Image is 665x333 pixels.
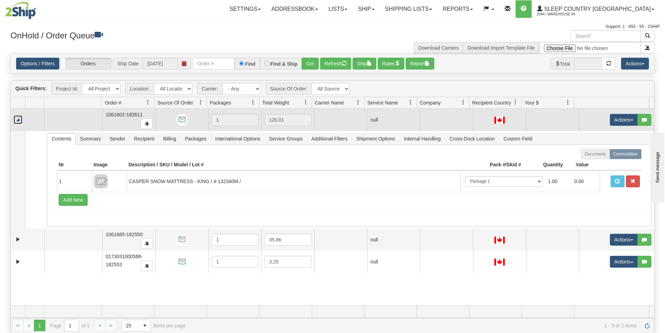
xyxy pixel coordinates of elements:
[353,58,376,70] button: Ship
[418,45,459,51] a: Download Carriers
[532,0,659,18] a: Sleep Country [GEOGRAPHIC_DATA] 2044 / Warehouse 94
[106,112,143,117] span: 1061802-182611
[420,99,441,106] span: Company
[65,320,79,331] input: Page 1
[130,133,158,144] span: Recipient
[61,58,111,69] label: Orders
[545,173,572,189] td: 1.00
[51,83,82,95] span: Project Id:
[59,194,88,206] button: Add New
[113,58,143,70] span: Ship Date
[47,133,75,144] span: Contents
[92,159,127,171] th: Image
[176,114,188,125] img: API
[378,58,405,70] button: Rates
[105,133,130,144] span: Sender
[16,58,59,70] a: Options / Filters
[406,58,434,70] button: Report
[323,0,353,18] a: Lists
[14,235,22,244] a: Expand
[265,133,306,144] span: Service Groups
[121,320,186,332] span: items per page
[367,109,420,131] td: null
[5,2,36,19] img: logo2044.jpg
[353,0,379,18] a: Ship
[181,133,210,144] span: Packages
[352,133,399,144] span: Shipment Options
[642,320,653,331] a: Refresh
[565,159,600,171] th: Value
[247,96,259,108] a: Packages filter column settings
[105,99,121,106] span: Order #
[581,149,610,159] label: Documents
[510,96,522,108] a: Recipient Country filter column settings
[266,0,323,18] a: Addressbook
[494,237,505,244] img: CA
[367,99,398,106] span: Service Name
[141,261,153,271] button: Copy to clipboard
[159,133,180,144] span: Billing
[127,171,460,192] td: CASPER SNOW MATTRESS - KING / 4-132340M /
[211,133,264,144] span: International Options
[400,133,445,144] span: Internal Handling
[5,24,660,30] div: Support: 1 - 855 - 55 - 2SHIP
[609,149,642,159] label: Commodities
[494,117,505,124] img: CA
[176,256,188,268] img: API
[106,232,143,237] span: 1061685-182550
[500,133,537,144] span: Custom Field
[367,229,420,251] td: null
[10,30,327,40] h3: OnHold / Order Queue
[121,320,151,332] span: Page sizes drop down
[539,42,641,54] input: Import
[562,96,574,108] a: Your $ filter column settings
[405,96,416,108] a: Service Name filter column settings
[467,45,535,51] a: Download Import Template File
[307,133,352,144] span: Additional Filters
[494,259,505,266] img: CA
[76,133,105,144] span: Summary
[14,115,22,124] a: Collapse
[245,61,256,66] label: Find
[15,85,46,92] label: Quick Filters:
[542,6,651,12] span: Sleep Country [GEOGRAPHIC_DATA]
[141,118,153,129] button: Copy to clipboard
[126,322,135,329] span: 25
[141,238,153,249] button: Copy to clipboard
[193,58,235,70] input: Order #
[266,83,312,95] span: Source Of Order:
[94,174,108,188] img: 8DAB37Fk3hKpn3AAAAAElFTkSuQmCC
[139,320,150,331] span: select
[127,159,460,171] th: Description / SKU / Model / Lot #
[195,96,207,108] a: Source Of Order filter column settings
[525,99,539,106] span: Your $
[5,6,65,11] div: Send message
[197,83,222,95] span: Carrier:
[265,114,311,126] div: 120.01
[176,234,188,245] img: API
[367,251,420,273] td: null
[57,171,92,192] td: 1
[315,99,344,106] span: Carrier Name
[551,58,575,70] span: Total
[125,83,154,95] span: Location:
[320,58,351,70] button: Refresh
[106,254,143,267] span: 0173031000588-182553
[437,0,478,18] a: Reports
[472,99,511,106] span: Recipient Country
[571,30,641,42] input: Search
[352,96,364,108] a: Carrier Name filter column settings
[460,159,523,171] th: Pack #/Skid #
[445,133,499,144] span: Cross-Dock Location
[34,320,45,331] span: Page 1
[649,131,664,202] iframe: chat widget
[300,96,312,108] a: Total Weight filter column settings
[216,117,219,123] span: 1
[610,114,638,126] button: Actions
[610,234,638,246] button: Actions
[262,99,289,106] span: Total Weight
[621,58,649,70] button: Actions
[271,61,298,66] label: Find & Ship
[14,258,22,266] a: Expand
[195,323,637,328] span: 1 - 3 of 3 items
